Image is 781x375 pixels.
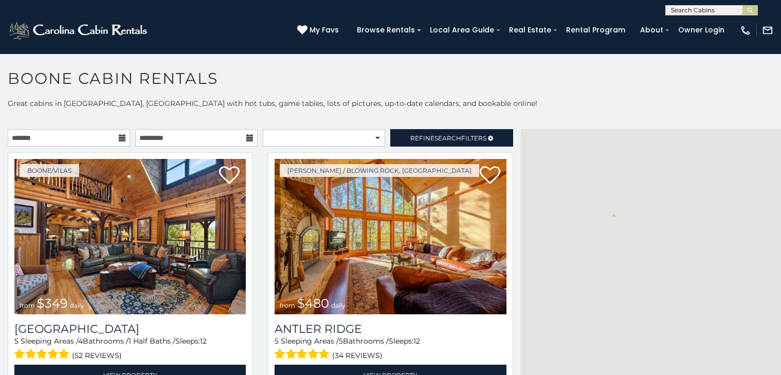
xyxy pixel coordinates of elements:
[331,301,346,309] span: daily
[297,296,329,311] span: $480
[8,20,150,41] img: White-1-2.png
[561,22,630,38] a: Rental Program
[72,349,122,362] span: (52 reviews)
[37,296,68,311] span: $349
[390,129,513,147] a: RefineSearchFilters
[434,134,461,142] span: Search
[332,349,383,362] span: (34 reviews)
[129,336,175,346] span: 1 Half Baths /
[70,301,84,309] span: daily
[275,159,506,314] img: Antler Ridge
[200,336,207,346] span: 12
[310,25,339,35] span: My Favs
[14,159,246,314] a: Diamond Creek Lodge from $349 daily
[635,22,668,38] a: About
[413,336,420,346] span: 12
[762,25,773,36] img: mail-regular-white.png
[504,22,556,38] a: Real Estate
[14,322,246,336] h3: Diamond Creek Lodge
[275,336,279,346] span: 5
[14,322,246,336] a: [GEOGRAPHIC_DATA]
[14,336,246,362] div: Sleeping Areas / Bathrooms / Sleeps:
[673,22,730,38] a: Owner Login
[20,164,79,177] a: Boone/Vilas
[410,134,486,142] span: Refine Filters
[352,22,420,38] a: Browse Rentals
[275,159,506,314] a: Antler Ridge from $480 daily
[219,165,240,187] a: Add to favorites
[280,164,479,177] a: [PERSON_NAME] / Blowing Rock, [GEOGRAPHIC_DATA]
[14,159,246,314] img: Diamond Creek Lodge
[20,301,35,309] span: from
[297,25,341,36] a: My Favs
[425,22,499,38] a: Local Area Guide
[275,336,506,362] div: Sleeping Areas / Bathrooms / Sleeps:
[78,336,83,346] span: 4
[480,165,500,187] a: Add to favorites
[740,25,751,36] img: phone-regular-white.png
[14,336,19,346] span: 5
[275,322,506,336] a: Antler Ridge
[339,336,343,346] span: 5
[280,301,295,309] span: from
